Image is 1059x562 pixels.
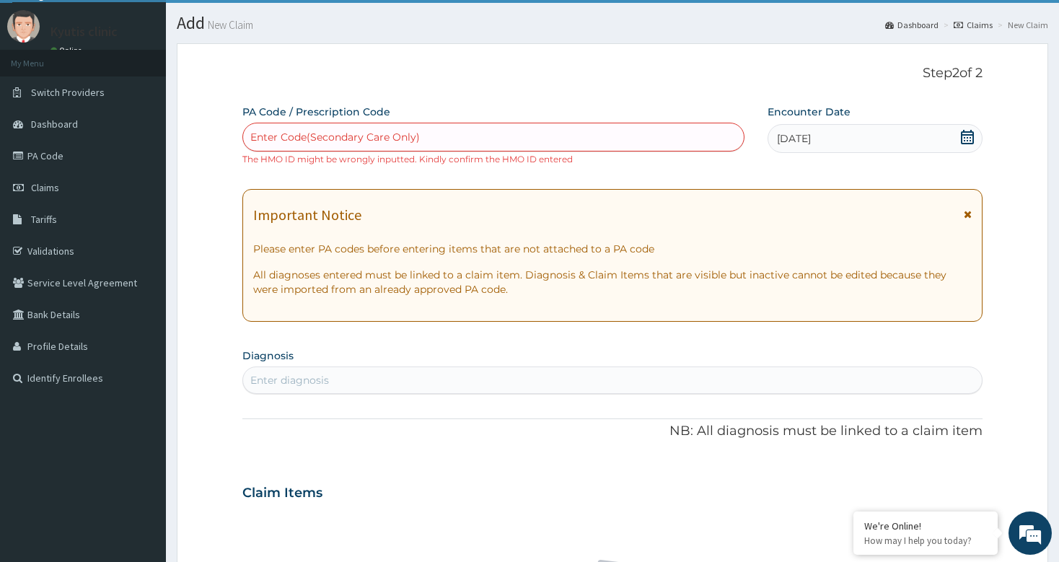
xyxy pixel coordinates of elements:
img: User Image [7,10,40,43]
span: Switch Providers [31,86,105,99]
h1: Important Notice [253,207,361,223]
div: We're Online! [864,519,987,532]
a: Online [50,45,85,56]
span: [DATE] [777,131,811,146]
div: Chat with us now [75,81,242,100]
label: Encounter Date [768,105,851,119]
label: Diagnosis [242,348,294,363]
span: Tariffs [31,213,57,226]
img: d_794563401_company_1708531726252_794563401 [27,72,58,108]
a: Claims [954,19,993,31]
p: All diagnoses entered must be linked to a claim item. Diagnosis & Claim Items that are visible bu... [253,268,971,297]
p: Step 2 of 2 [242,66,982,82]
div: Minimize live chat window [237,7,271,42]
label: PA Code / Prescription Code [242,105,390,119]
p: Please enter PA codes before entering items that are not attached to a PA code [253,242,971,256]
div: Enter diagnosis [250,373,329,387]
span: Dashboard [31,118,78,131]
p: How may I help you today? [864,535,987,547]
a: Dashboard [885,19,939,31]
div: Enter Code(Secondary Care Only) [250,130,420,144]
textarea: Type your message and hit 'Enter' [7,394,275,444]
h1: Add [177,14,1048,32]
span: We're online! [84,182,199,328]
p: NB: All diagnosis must be linked to a claim item [242,422,982,441]
small: New Claim [205,19,253,30]
small: The HMO ID might be wrongly inputted. Kindly confirm the HMO ID entered [242,154,573,164]
h3: Claim Items [242,486,322,501]
span: Claims [31,181,59,194]
p: Kyutis clinic [50,25,118,38]
li: New Claim [994,19,1048,31]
